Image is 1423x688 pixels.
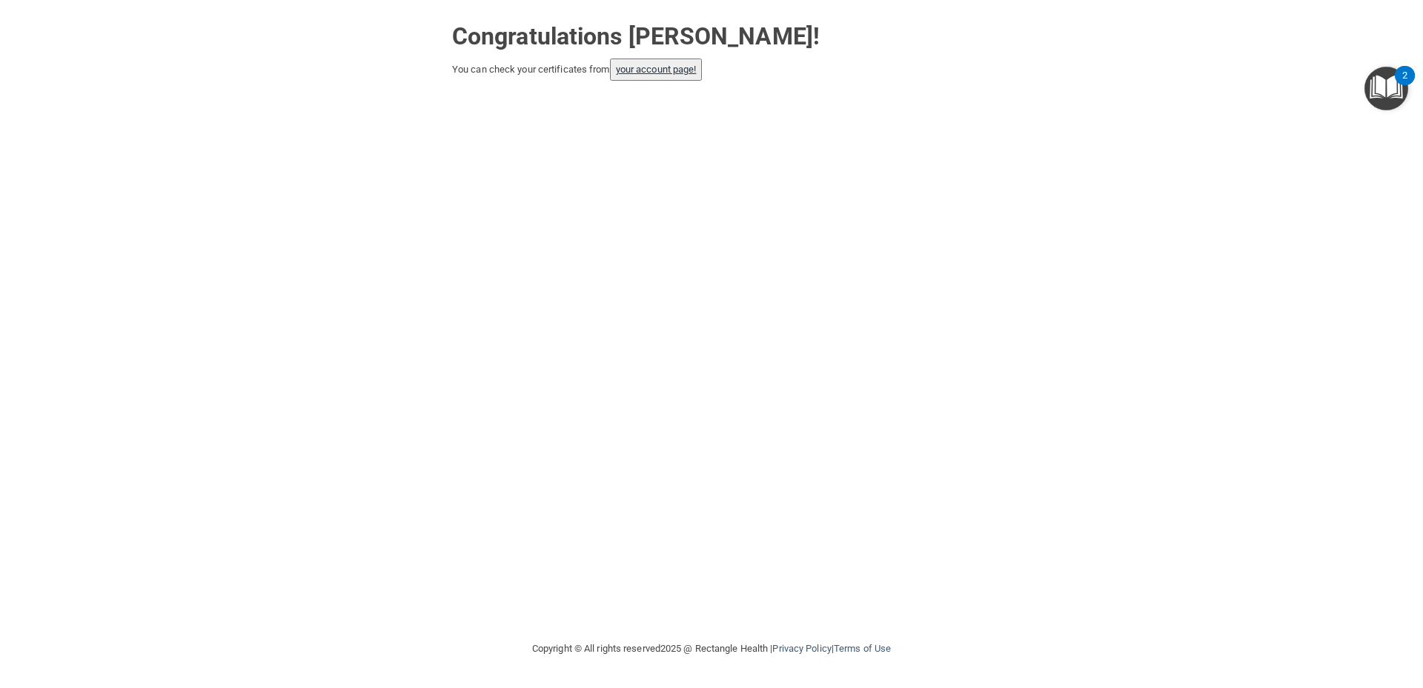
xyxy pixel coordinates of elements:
[772,643,831,654] a: Privacy Policy
[1402,76,1407,95] div: 2
[452,22,820,50] strong: Congratulations [PERSON_NAME]!
[452,59,971,81] div: You can check your certificates from
[441,625,982,672] div: Copyright © All rights reserved 2025 @ Rectangle Health | |
[610,59,703,81] button: your account page!
[1364,67,1408,110] button: Open Resource Center, 2 new notifications
[616,64,697,75] a: your account page!
[834,643,891,654] a: Terms of Use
